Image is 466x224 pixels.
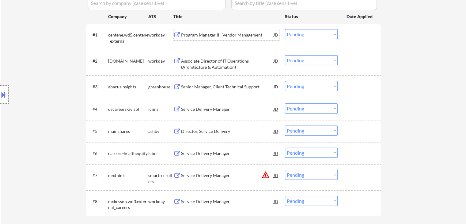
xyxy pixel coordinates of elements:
div: ashby [148,128,173,134]
div: careers-healthequity [108,150,148,156]
div: Service Delivery Manager [181,199,274,205]
div: mckesson.wd3.external_careers [108,199,148,210]
div: #6 [93,150,103,156]
div: greenhouse [148,84,173,90]
div: JD [273,29,279,40]
div: Company [108,14,148,20]
div: smartrecruiters [148,172,173,184]
div: workday [148,58,173,64]
div: Service Delivery Manager [181,106,274,112]
div: icims [148,106,173,112]
div: Title [173,14,279,20]
div: mainshares [108,128,148,134]
div: icims [148,150,173,156]
div: JD [273,196,279,207]
div: JD [273,55,279,66]
div: workday [148,199,173,205]
div: Service Delivery Manager [181,172,274,179]
div: JD [273,126,279,137]
div: #8 [93,199,103,205]
div: Associate Director of IT Operations (Architecture & Automation) [181,58,274,70]
div: workday [148,32,173,38]
button: warning_amber [261,171,270,179]
div: JD [273,148,279,159]
div: [DOMAIN_NAME] [108,58,148,64]
div: Director, Service Delivery [181,128,274,134]
div: Status [285,11,338,22]
div: uscareers-avispl [108,106,148,112]
div: Program Manager II - Vendor Management [181,32,274,38]
div: centene.wd5.centene_external [108,32,148,44]
div: #7 [93,172,103,179]
div: #1 [93,32,103,38]
div: Service Delivery Manager [181,150,274,156]
div: JD [273,81,279,92]
div: ATS [148,14,173,20]
div: abacusinsights [108,84,148,90]
div: nexthink [108,172,148,179]
div: Senior Manager, Client Technical Support [181,84,274,90]
div: JD [273,170,279,181]
div: JD [273,103,279,114]
div: Date Applied [347,14,373,20]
